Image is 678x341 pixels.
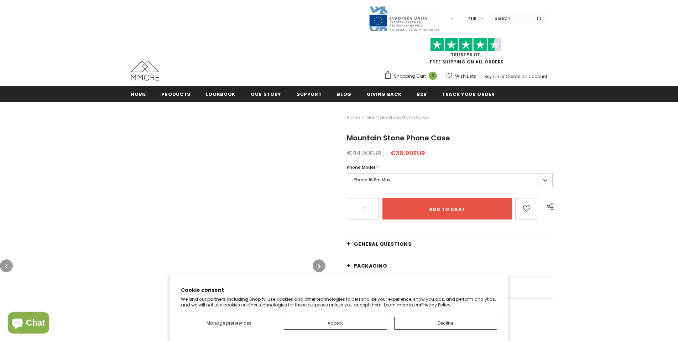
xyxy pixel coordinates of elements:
img: Trust Pilot Stars [430,38,501,52]
span: FREE SHIPPING ON ALL ORDERS [384,41,547,65]
a: Sign In [484,73,499,79]
a: Shopping Cart 0 [384,71,440,82]
inbox-online-store-chat: Shopify online store chat [6,312,51,335]
span: €38.90EUR [390,149,425,157]
span: Giving back [367,91,401,98]
img: MMORE Cases [131,61,159,81]
span: Our Story [251,91,281,98]
button: Manage preferences [181,317,277,330]
span: 0 [429,72,437,80]
h2: Cookie consent [181,286,497,294]
a: Our Story [251,86,281,102]
span: Mountain Stone Phone Case [347,133,450,143]
a: B2B [417,86,427,102]
span: Phone Model [347,164,375,170]
input: Add to cart [382,198,512,219]
a: Giving back [367,86,401,102]
a: Blog [337,86,351,102]
a: Home [131,86,146,102]
span: Wish Lists [455,73,476,80]
button: Accept [284,317,387,330]
span: Blog [337,91,351,98]
img: Javni Razpis [369,6,440,32]
span: PACKAGING [354,262,387,269]
span: Track your order [442,91,495,98]
input: Search Site [490,13,531,24]
label: iPhone 16 Pro Max [347,173,553,187]
a: Create an account [506,73,547,79]
a: Track your order [442,86,495,102]
span: support [297,91,322,98]
span: €44.90EUR [347,149,381,157]
a: Javni Razpis [369,15,440,21]
a: General Questions [347,233,553,255]
span: General Questions [354,241,412,248]
a: Home [347,113,360,122]
span: Home [131,91,146,98]
span: Shopping Cart [394,73,426,80]
a: Lookbook [206,86,235,102]
span: Manage preferences [207,320,251,326]
span: or [500,73,505,79]
span: Lookbook [206,91,235,98]
p: We and our partners, including Shopify, use cookies and other technologies to personalize your ex... [181,296,497,308]
a: Privacy Policy [421,302,450,308]
span: Mountain Stone Phone Case [366,113,428,122]
span: B2B [417,91,427,98]
a: Products [161,86,191,102]
a: PACKAGING [347,255,553,277]
button: Decline [394,317,497,330]
span: Products [161,91,191,98]
a: support [297,86,322,102]
a: Wish Lists [445,70,476,82]
span: EUR [468,15,477,22]
a: Trustpilot [451,52,480,58]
